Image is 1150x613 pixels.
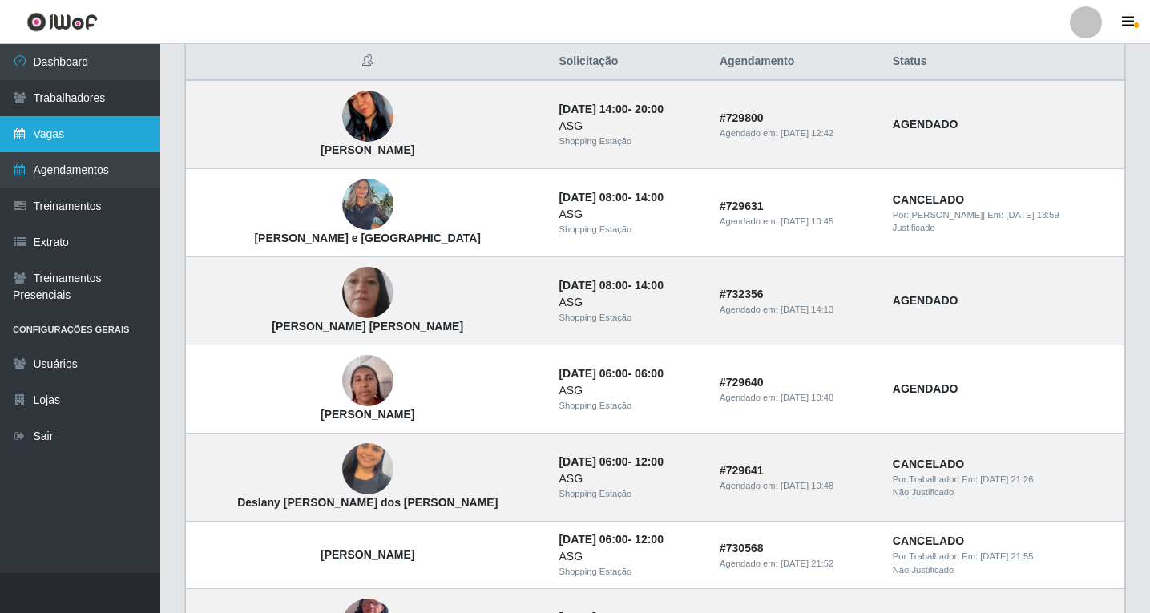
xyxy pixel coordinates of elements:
[720,464,764,477] strong: # 729641
[883,43,1125,81] th: Status
[342,61,393,172] img: Mariana Gabriela Nascimento da silva
[321,408,414,421] strong: [PERSON_NAME]
[720,111,764,124] strong: # 729800
[720,215,874,228] div: Agendado em:
[893,563,1115,577] div: Não Justificado
[893,550,1115,563] div: | Em:
[559,191,663,204] strong: -
[980,551,1033,561] time: [DATE] 21:55
[893,118,958,131] strong: AGENDADO
[559,206,700,223] div: ASG
[26,12,98,32] img: CoreUI Logo
[559,311,700,325] div: Shopping Estação
[559,548,700,565] div: ASG
[781,216,833,226] time: [DATE] 10:45
[559,279,663,292] strong: -
[559,533,663,546] strong: -
[559,118,700,135] div: ASG
[559,367,627,380] time: [DATE] 06:00
[559,103,627,115] time: [DATE] 14:00
[781,481,833,490] time: [DATE] 10:48
[321,548,414,561] strong: [PERSON_NAME]
[321,143,414,156] strong: [PERSON_NAME]
[559,135,700,148] div: Shopping Estação
[559,565,700,579] div: Shopping Estação
[342,347,393,415] img: Nataliana de Lima
[893,193,964,206] strong: CANCELADO
[635,191,664,204] time: 14:00
[342,236,393,349] img: Lindalva Januario Santos Lima
[635,455,664,468] time: 12:00
[980,474,1033,484] time: [DATE] 21:26
[559,294,700,311] div: ASG
[893,208,1115,222] div: | Em:
[893,294,958,307] strong: AGENDADO
[710,43,883,81] th: Agendamento
[893,382,958,395] strong: AGENDADO
[720,200,764,212] strong: # 729631
[893,551,957,561] span: Por: Trabalhador
[635,279,664,292] time: 14:00
[559,455,663,468] strong: -
[893,458,964,470] strong: CANCELADO
[635,533,664,546] time: 12:00
[720,303,874,317] div: Agendado em:
[720,127,874,140] div: Agendado em:
[893,210,983,220] span: Por: [PERSON_NAME]
[1006,210,1059,220] time: [DATE] 13:59
[254,232,481,244] strong: [PERSON_NAME] e [GEOGRAPHIC_DATA]
[720,391,874,405] div: Agendado em:
[272,320,463,333] strong: [PERSON_NAME] [PERSON_NAME]
[781,304,833,314] time: [DATE] 14:13
[893,473,1115,486] div: | Em:
[893,534,964,547] strong: CANCELADO
[720,288,764,300] strong: # 732356
[559,191,627,204] time: [DATE] 08:00
[893,486,1115,499] div: Não Justificado
[893,474,957,484] span: Por: Trabalhador
[893,221,1115,235] div: Justificado
[720,479,874,493] div: Agendado em:
[559,470,700,487] div: ASG
[559,487,700,501] div: Shopping Estação
[549,43,710,81] th: Solicitação
[781,393,833,402] time: [DATE] 10:48
[559,399,700,413] div: Shopping Estação
[781,559,833,568] time: [DATE] 21:52
[720,542,764,555] strong: # 730568
[635,367,664,380] time: 06:00
[342,171,393,239] img: Kercia Sousa e Lima
[559,103,663,115] strong: -
[559,223,700,236] div: Shopping Estação
[720,557,874,571] div: Agendado em:
[559,279,627,292] time: [DATE] 08:00
[559,382,700,399] div: ASG
[342,423,393,514] img: Deslany silva dos Santos Souza
[559,533,627,546] time: [DATE] 06:00
[635,103,664,115] time: 20:00
[559,455,627,468] time: [DATE] 06:00
[237,496,498,509] strong: Deslany [PERSON_NAME] dos [PERSON_NAME]
[720,376,764,389] strong: # 729640
[559,367,663,380] strong: -
[781,128,833,138] time: [DATE] 12:42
